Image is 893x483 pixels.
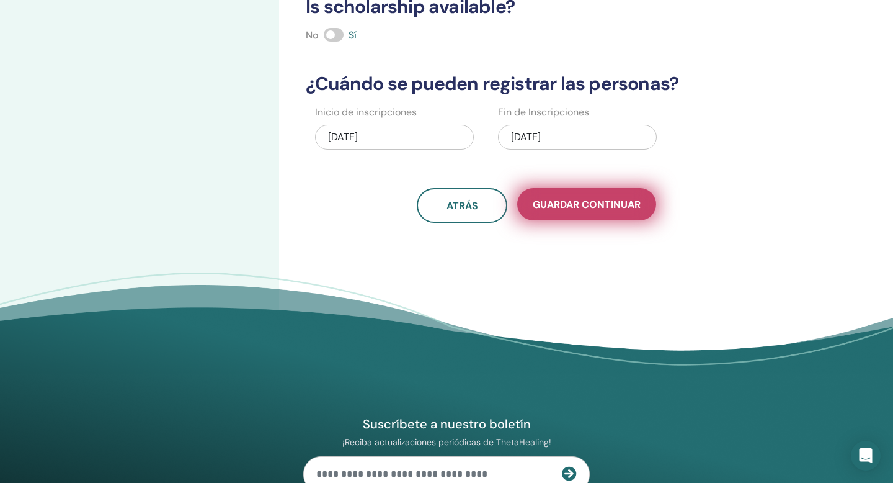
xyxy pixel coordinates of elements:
[349,29,357,42] span: Sí
[533,198,641,211] span: Guardar Continuar
[303,436,590,448] p: ¡Reciba actualizaciones periódicas de ThetaHealing!
[446,199,478,212] span: atrás
[498,125,657,150] div: [DATE]
[517,188,656,220] button: Guardar Continuar
[315,105,417,120] label: Inicio de inscripciones
[851,441,881,471] div: Open Intercom Messenger
[306,29,319,42] span: No
[498,105,589,120] label: Fin de Inscripciones
[303,416,590,432] h4: Suscríbete a nuestro boletín
[298,73,775,95] h3: ¿Cuándo se pueden registrar las personas?
[315,125,474,150] div: [DATE]
[417,188,507,223] button: atrás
